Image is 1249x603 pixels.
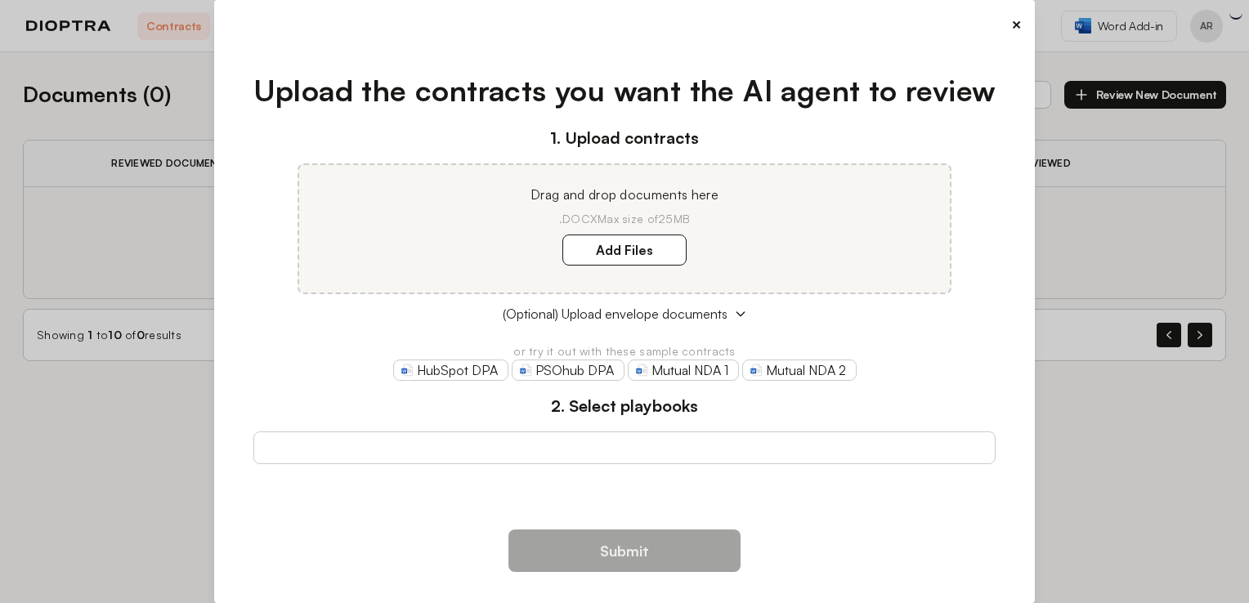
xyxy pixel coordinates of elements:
p: or try it out with these sample contracts [253,343,996,360]
p: Drag and drop documents here [319,185,930,204]
span: (Optional) Upload envelope documents [503,304,727,324]
p: .DOCX Max size of 25MB [319,211,930,227]
a: Mutual NDA 1 [628,360,739,381]
label: Add Files [562,234,687,266]
button: × [1011,13,1022,36]
button: (Optional) Upload envelope documents [253,304,996,324]
button: Submit [508,529,741,572]
a: PSOhub DPA [512,360,624,381]
h1: Upload the contracts you want the AI agent to review [253,69,996,113]
a: HubSpot DPA [393,360,508,381]
h3: 1. Upload contracts [253,126,996,150]
a: Mutual NDA 2 [742,360,857,381]
h3: 2. Select playbooks [253,394,996,418]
